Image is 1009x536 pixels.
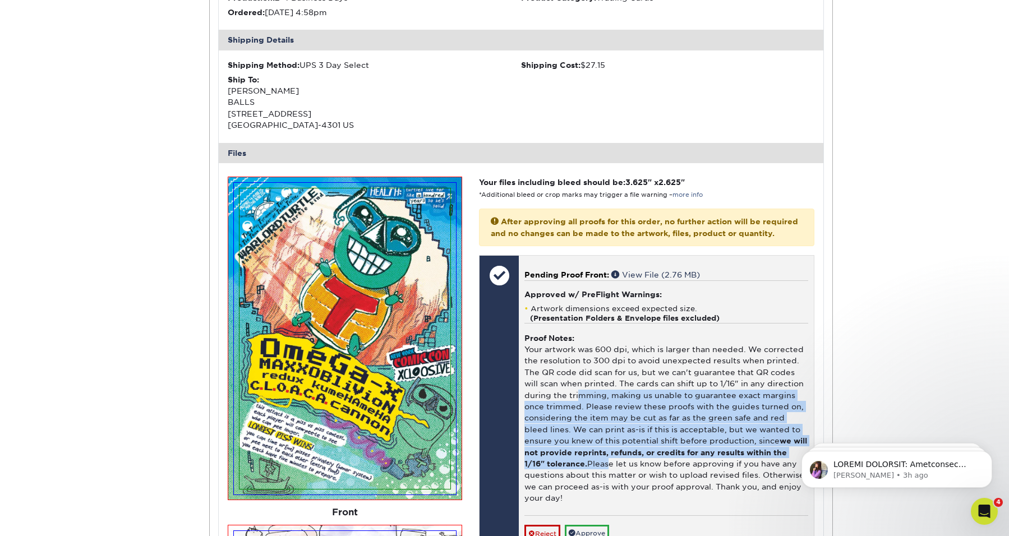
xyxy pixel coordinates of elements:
[530,314,720,322] strong: (Presentation Folders & Envelope files excluded)
[479,178,685,187] strong: Your files including bleed should be: " x "
[971,498,998,525] iframe: Intercom live chat
[625,178,648,187] span: 3.625
[611,270,700,279] a: View File (2.76 MB)
[228,74,521,131] div: [PERSON_NAME] BALLS [STREET_ADDRESS] [GEOGRAPHIC_DATA]-4301 US
[524,323,808,515] div: Your artwork was 600 dpi, which is larger than needed. We corrected the resolution to 300 dpi to ...
[219,30,823,50] div: Shipping Details
[228,7,521,18] li: [DATE] 4:58pm
[521,61,580,70] strong: Shipping Cost:
[524,334,574,343] strong: Proof Notes:
[219,143,823,163] div: Files
[672,191,703,198] a: more info
[658,178,681,187] span: 2.625
[785,427,1009,506] iframe: Intercom notifications message
[524,304,808,323] li: Artwork dimensions exceed expected size.
[524,290,808,299] h4: Approved w/ PreFlight Warnings:
[521,59,814,71] div: $27.15
[491,217,798,237] strong: After approving all proofs for this order, no further action will be required and no changes can ...
[228,59,521,71] div: UPS 3 Day Select
[479,191,703,198] small: *Additional bleed or crop marks may trigger a file warning –
[994,498,1003,507] span: 4
[524,270,609,279] span: Pending Proof Front:
[228,500,462,525] div: Front
[228,8,265,17] strong: Ordered:
[228,61,300,70] strong: Shipping Method:
[524,436,807,468] b: we will not provide reprints, refunds, or credits for any results within the 1/16" tolerance.
[228,75,259,84] strong: Ship To:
